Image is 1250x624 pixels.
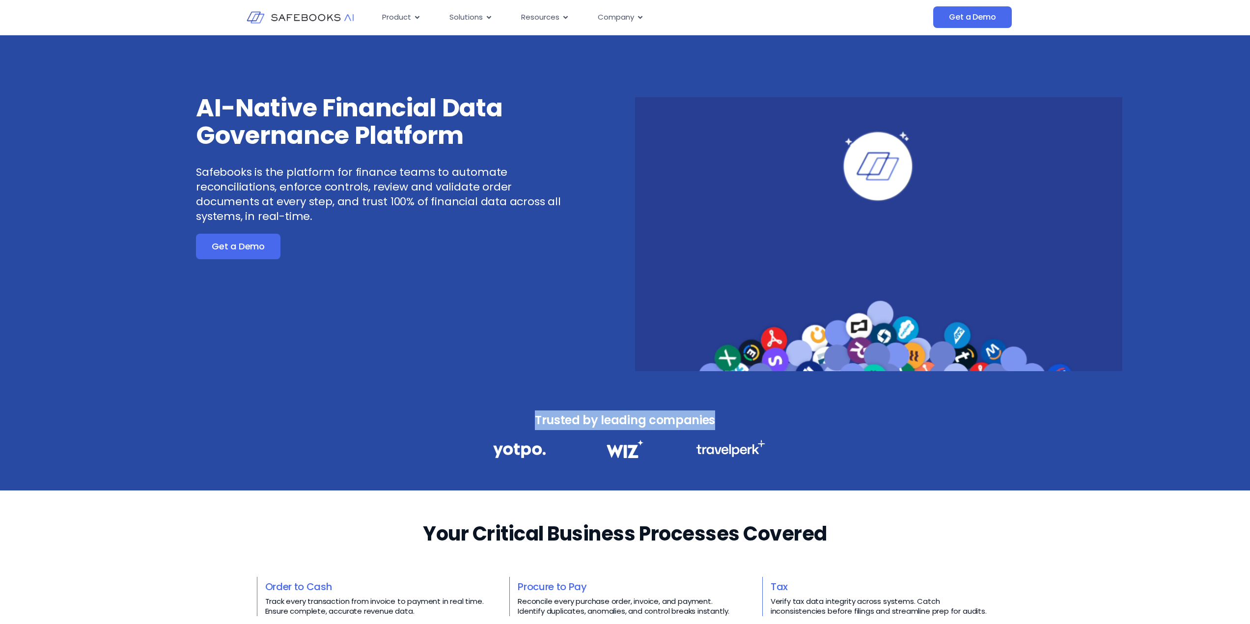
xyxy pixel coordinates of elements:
[493,440,546,461] img: Financial Data Governance 1
[265,597,488,616] p: Track every transaction from invoice to payment in real time. Ensure complete, accurate revenue d...
[518,580,587,594] a: Procure to Pay
[521,12,559,23] span: Resources
[382,12,411,23] span: Product
[598,12,634,23] span: Company
[602,440,648,458] img: Financial Data Governance 2
[374,8,835,27] div: Menu Toggle
[933,6,1011,28] a: Get a Demo
[949,12,996,22] span: Get a Demo
[212,242,265,251] span: Get a Demo
[196,94,561,149] h3: AI-Native Financial Data Governance Platform
[472,410,779,430] h3: Trusted by leading companies
[265,580,332,594] a: Order to Cash
[196,234,280,259] a: Get a Demo
[696,440,765,457] img: Financial Data Governance 3
[449,12,483,23] span: Solutions
[518,597,741,616] p: Reconcile every purchase order, invoice, and payment. Identify duplicates, anomalies, and control...
[771,597,994,616] p: Verify tax data integrity across systems. Catch inconsistencies before filings and streamline pre...
[196,165,561,224] p: Safebooks is the platform for finance teams to automate reconciliations, enforce controls, review...
[771,580,788,594] a: Tax
[423,520,827,547] h2: Your Critical Business Processes Covered​​
[374,8,835,27] nav: Menu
